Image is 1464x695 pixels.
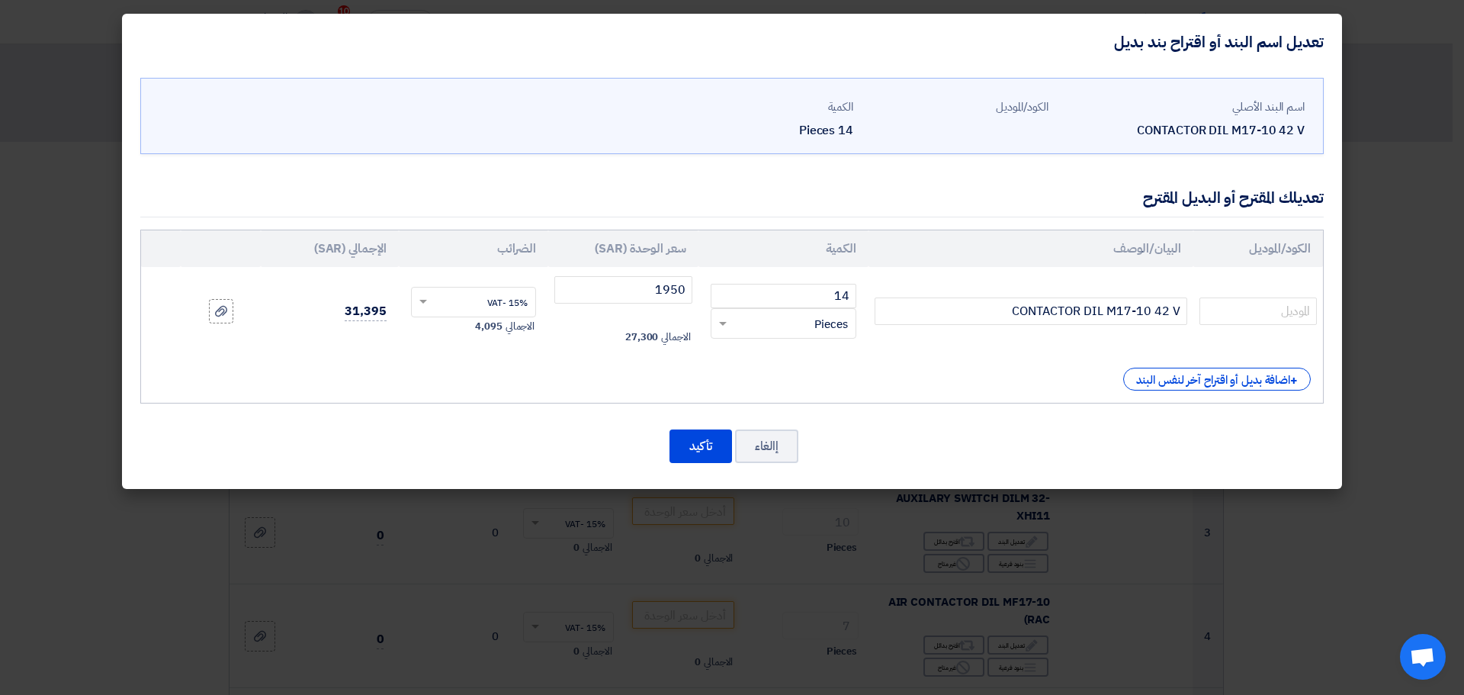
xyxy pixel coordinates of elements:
[868,230,1193,267] th: البيان/الوصف
[670,98,853,116] div: الكمية
[1400,634,1446,680] div: Open chat
[814,316,848,333] span: Pieces
[1199,298,1317,325] input: الموديل
[399,230,549,267] th: الضرائب
[1114,32,1324,52] h4: تعديل اسم البند أو اقتراح بند بديل
[548,230,698,267] th: سعر الوحدة (SAR)
[345,302,386,321] span: 31,395
[506,319,535,334] span: الاجمالي
[670,121,853,140] div: 14 Pieces
[698,230,868,267] th: الكمية
[711,284,856,308] input: RFQ_STEP1.ITEMS.2.AMOUNT_TITLE
[865,98,1048,116] div: الكود/الموديل
[1290,372,1298,390] span: +
[554,276,692,304] input: أدخل سعر الوحدة
[1061,98,1305,116] div: اسم البند الأصلي
[625,330,658,345] span: 27,300
[1193,230,1323,267] th: الكود/الموديل
[475,319,502,334] span: 4,095
[735,430,798,463] button: إالغاء
[261,230,398,267] th: الإجمالي (SAR)
[411,287,537,317] ng-select: VAT
[1123,368,1311,391] div: اضافة بديل أو اقتراح آخر لنفس البند
[669,430,732,463] button: تأكيد
[1143,186,1324,209] div: تعديلك المقترح أو البديل المقترح
[875,298,1187,325] input: Add Item Description
[1061,121,1305,140] div: CONTACTOR DIL M17-10 42 V
[661,330,690,345] span: الاجمالي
